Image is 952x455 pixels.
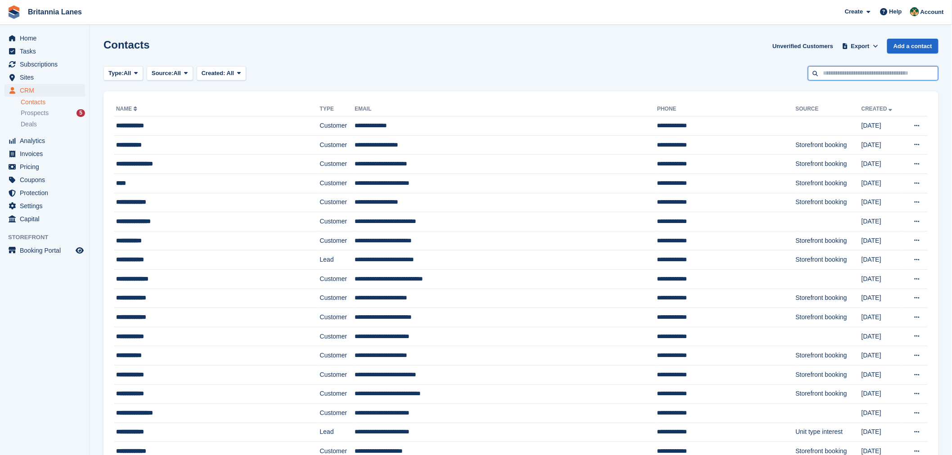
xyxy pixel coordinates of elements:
[355,102,657,116] th: Email
[851,42,870,51] span: Export
[769,39,837,54] a: Unverified Customers
[862,289,904,308] td: [DATE]
[74,245,85,256] a: Preview store
[796,289,862,308] td: Storefront booking
[174,69,181,78] span: All
[862,155,904,174] td: [DATE]
[862,365,904,384] td: [DATE]
[796,193,862,212] td: Storefront booking
[887,39,939,54] a: Add a contact
[862,327,904,346] td: [DATE]
[840,39,880,54] button: Export
[20,147,74,160] span: Invoices
[76,109,85,117] div: 5
[21,108,85,118] a: Prospects 5
[796,423,862,442] td: Unit type interest
[796,250,862,270] td: Storefront booking
[320,384,355,404] td: Customer
[20,58,74,71] span: Subscriptions
[320,423,355,442] td: Lead
[103,66,143,81] button: Type: All
[108,69,124,78] span: Type:
[862,231,904,250] td: [DATE]
[320,269,355,289] td: Customer
[4,84,85,97] a: menu
[796,365,862,384] td: Storefront booking
[103,39,150,51] h1: Contacts
[796,346,862,366] td: Storefront booking
[20,84,74,97] span: CRM
[116,106,139,112] a: Name
[910,7,919,16] img: Nathan Kellow
[862,116,904,136] td: [DATE]
[8,233,90,242] span: Storefront
[4,174,85,186] a: menu
[202,70,225,76] span: Created:
[796,135,862,155] td: Storefront booking
[657,102,796,116] th: Phone
[862,308,904,327] td: [DATE]
[320,250,355,270] td: Lead
[197,66,246,81] button: Created: All
[320,346,355,366] td: Customer
[845,7,863,16] span: Create
[862,423,904,442] td: [DATE]
[796,102,862,116] th: Source
[796,174,862,193] td: Storefront booking
[21,120,37,129] span: Deals
[152,69,173,78] span: Source:
[20,200,74,212] span: Settings
[320,212,355,232] td: Customer
[4,200,85,212] a: menu
[862,269,904,289] td: [DATE]
[20,134,74,147] span: Analytics
[320,289,355,308] td: Customer
[227,70,234,76] span: All
[796,231,862,250] td: Storefront booking
[4,58,85,71] a: menu
[320,308,355,327] td: Customer
[147,66,193,81] button: Source: All
[20,45,74,58] span: Tasks
[862,193,904,212] td: [DATE]
[862,250,904,270] td: [DATE]
[4,45,85,58] a: menu
[320,102,355,116] th: Type
[21,109,49,117] span: Prospects
[796,155,862,174] td: Storefront booking
[124,69,131,78] span: All
[7,5,21,19] img: stora-icon-8386f47178a22dfd0bd8f6a31ec36ba5ce8667c1dd55bd0f319d3a0aa187defe.svg
[4,147,85,160] a: menu
[20,161,74,173] span: Pricing
[24,4,85,19] a: Britannia Lanes
[4,244,85,257] a: menu
[320,365,355,384] td: Customer
[21,98,85,107] a: Contacts
[320,327,355,346] td: Customer
[20,32,74,45] span: Home
[320,231,355,250] td: Customer
[862,384,904,404] td: [DATE]
[320,404,355,423] td: Customer
[862,212,904,232] td: [DATE]
[4,134,85,147] a: menu
[20,244,74,257] span: Booking Portal
[21,120,85,129] a: Deals
[862,174,904,193] td: [DATE]
[20,71,74,84] span: Sites
[921,8,944,17] span: Account
[20,187,74,199] span: Protection
[796,384,862,404] td: Storefront booking
[862,106,894,112] a: Created
[4,213,85,225] a: menu
[320,193,355,212] td: Customer
[4,187,85,199] a: menu
[4,32,85,45] a: menu
[320,116,355,136] td: Customer
[4,71,85,84] a: menu
[320,155,355,174] td: Customer
[4,161,85,173] a: menu
[320,174,355,193] td: Customer
[320,135,355,155] td: Customer
[862,346,904,366] td: [DATE]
